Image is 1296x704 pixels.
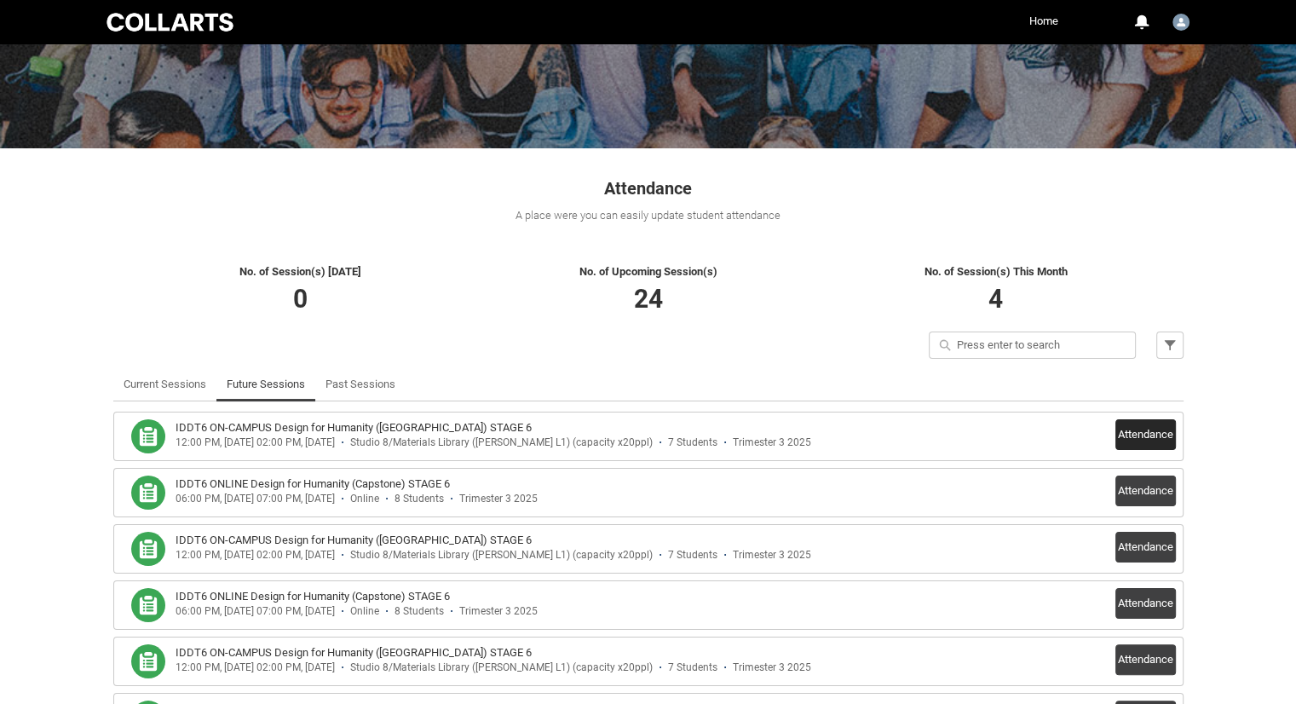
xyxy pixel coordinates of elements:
[350,436,653,449] div: Studio 8/Materials Library ([PERSON_NAME] L1) (capacity x20ppl)
[239,265,361,278] span: No. of Session(s) [DATE]
[1025,9,1063,34] a: Home
[395,493,444,505] div: 8 Students
[1115,532,1176,563] button: Attendance
[579,265,717,278] span: No. of Upcoming Session(s)
[176,605,335,618] div: 06:00 PM, [DATE] 07:00 PM, [DATE]
[325,367,395,401] a: Past Sessions
[395,605,444,618] div: 8 Students
[459,493,538,505] div: Trimester 3 2025
[176,661,335,674] div: 12:00 PM, [DATE] 02:00 PM, [DATE]
[176,532,532,549] h3: IDDT6 ON-CAMPUS Design for Humanity (Capstone) STAGE 6
[988,284,1003,314] span: 4
[459,605,538,618] div: Trimester 3 2025
[733,661,811,674] div: Trimester 3 2025
[216,367,315,401] li: Future Sessions
[733,436,811,449] div: Trimester 3 2025
[604,178,692,199] span: Attendance
[176,588,450,605] h3: IDDT6 ONLINE Design for Humanity (Capstone) STAGE 6
[315,367,406,401] li: Past Sessions
[924,265,1068,278] span: No. of Session(s) This Month
[1156,332,1184,359] button: Filter
[176,493,335,505] div: 06:00 PM, [DATE] 07:00 PM, [DATE]
[124,367,206,401] a: Current Sessions
[113,367,216,401] li: Current Sessions
[227,367,305,401] a: Future Sessions
[176,644,532,661] h3: IDDT6 ON-CAMPUS Design for Humanity (Capstone) STAGE 6
[929,332,1136,359] input: Press enter to search
[1115,419,1176,450] button: Attendance
[176,436,335,449] div: 12:00 PM, [DATE] 02:00 PM, [DATE]
[176,549,335,562] div: 12:00 PM, [DATE] 02:00 PM, [DATE]
[733,549,811,562] div: Trimester 3 2025
[1168,7,1194,34] button: User Profile Chaira.Hunwick
[668,661,717,674] div: 7 Students
[350,549,653,562] div: Studio 8/Materials Library ([PERSON_NAME] L1) (capacity x20ppl)
[1172,14,1189,31] img: Chaira.Hunwick
[350,493,379,505] div: Online
[1115,644,1176,675] button: Attendance
[350,605,379,618] div: Online
[634,284,663,314] span: 24
[668,549,717,562] div: 7 Students
[1115,476,1176,506] button: Attendance
[113,207,1184,224] div: A place were you can easily update student attendance
[350,661,653,674] div: Studio 8/Materials Library ([PERSON_NAME] L1) (capacity x20ppl)
[293,284,308,314] span: 0
[176,476,450,493] h3: IDDT6 ONLINE Design for Humanity (Capstone) STAGE 6
[1115,588,1176,619] button: Attendance
[176,419,532,436] h3: IDDT6 ON-CAMPUS Design for Humanity (Capstone) STAGE 6
[668,436,717,449] div: 7 Students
